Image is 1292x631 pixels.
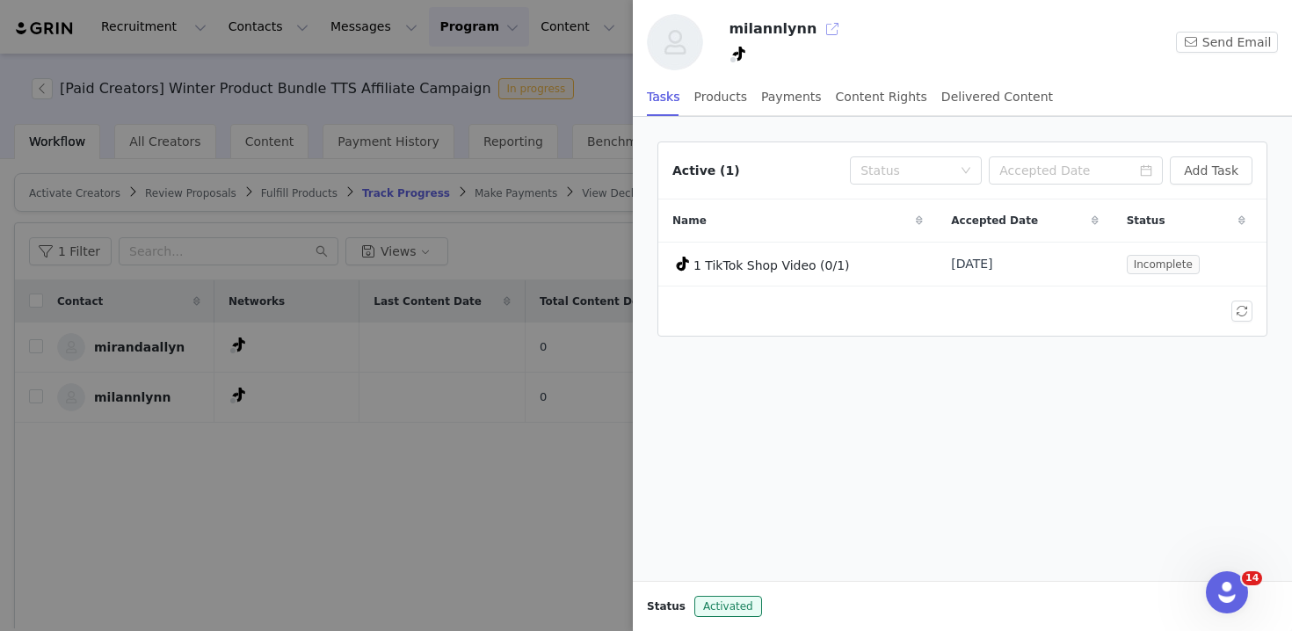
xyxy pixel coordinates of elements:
span: Accepted Date [951,213,1038,228]
button: Send Email [1176,32,1278,53]
div: Products [694,77,747,117]
div: Active (1) [672,162,740,180]
span: Status [1127,213,1165,228]
input: Accepted Date [989,156,1163,185]
span: Name [672,213,707,228]
div: Content Rights [836,77,927,117]
button: Add Task [1170,156,1252,185]
span: Activated [694,596,762,617]
article: Active [657,141,1267,337]
img: 6a2099ef-e18e-420a-8f59-cc01425bb29d--s.jpg [647,14,703,70]
i: icon: down [961,165,971,178]
div: Delivered Content [941,77,1053,117]
span: Incomplete [1127,255,1200,274]
span: Status [647,598,686,614]
span: [DATE] [951,255,992,273]
div: Status [860,162,952,179]
span: 14 [1242,571,1262,585]
h3: milannlynn [729,18,817,40]
span: 1 TikTok Shop Video (0/1) [693,258,850,272]
iframe: Intercom live chat [1206,571,1248,613]
div: Tasks [647,77,680,117]
div: Payments [761,77,822,117]
i: icon: calendar [1140,164,1152,177]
